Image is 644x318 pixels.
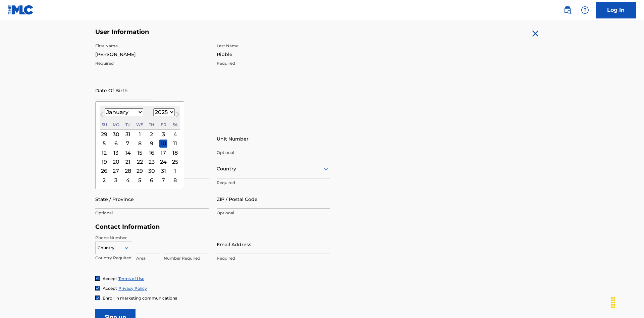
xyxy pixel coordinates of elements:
[96,296,100,300] img: checkbox
[112,130,120,138] div: Choose Monday, December 30th, 2024
[95,28,330,36] h5: User Information
[112,167,120,175] div: Choose Monday, January 27th, 2025
[100,130,180,185] div: Month January, 2025
[95,122,549,129] h5: Personal Address
[100,121,108,129] div: Sunday
[159,121,167,129] div: Friday
[148,121,156,129] div: Thursday
[112,121,120,129] div: Monday
[96,276,100,280] img: checkbox
[171,167,179,175] div: Choose Saturday, February 1st, 2025
[148,140,156,148] div: Choose Thursday, January 9th, 2025
[159,176,167,184] div: Choose Friday, February 7th, 2025
[136,176,144,184] div: Choose Wednesday, February 5th, 2025
[124,140,132,148] div: Choose Tuesday, January 7th, 2025
[217,210,330,216] p: Optional
[171,176,179,184] div: Choose Saturday, February 8th, 2025
[124,158,132,166] div: Choose Tuesday, January 21st, 2025
[112,149,120,157] div: Choose Monday, January 13th, 2025
[171,149,179,157] div: Choose Saturday, January 18th, 2025
[100,158,108,166] div: Choose Sunday, January 19th, 2025
[159,158,167,166] div: Choose Friday, January 24th, 2025
[96,110,107,121] button: Previous Month
[171,158,179,166] div: Choose Saturday, January 25th, 2025
[159,149,167,157] div: Choose Friday, January 17th, 2025
[124,130,132,138] div: Choose Tuesday, December 31st, 2024
[171,140,179,148] div: Choose Saturday, January 11th, 2025
[563,6,572,14] img: search
[95,255,132,261] p: Country Required
[610,286,644,318] iframe: Chat Widget
[95,101,184,189] div: Choose Date
[171,130,179,138] div: Choose Saturday, January 4th, 2025
[596,2,636,18] a: Log In
[124,121,132,129] div: Tuesday
[136,140,144,148] div: Choose Wednesday, January 8th, 2025
[95,60,209,66] p: Required
[100,167,108,175] div: Choose Sunday, January 26th, 2025
[100,176,108,184] div: Choose Sunday, February 2nd, 2025
[124,167,132,175] div: Choose Tuesday, January 28th, 2025
[581,6,589,14] img: help
[136,158,144,166] div: Choose Wednesday, January 22nd, 2025
[136,149,144,157] div: Choose Wednesday, January 15th, 2025
[159,140,167,148] div: Choose Friday, January 10th, 2025
[95,210,209,216] p: Optional
[100,149,108,157] div: Choose Sunday, January 12th, 2025
[530,28,541,39] img: close
[561,3,574,17] a: Public Search
[172,110,183,121] button: Next Month
[112,140,120,148] div: Choose Monday, January 6th, 2025
[578,3,592,17] div: Help
[103,276,117,281] span: Accept
[148,176,156,184] div: Choose Thursday, February 6th, 2025
[148,149,156,157] div: Choose Thursday, January 16th, 2025
[136,255,160,261] p: Area
[124,149,132,157] div: Choose Tuesday, January 14th, 2025
[112,176,120,184] div: Choose Monday, February 3rd, 2025
[217,150,330,156] p: Optional
[136,130,144,138] div: Choose Wednesday, January 1st, 2025
[124,176,132,184] div: Choose Tuesday, February 4th, 2025
[8,5,34,15] img: MLC Logo
[217,255,330,261] p: Required
[148,158,156,166] div: Choose Thursday, January 23rd, 2025
[136,121,144,129] div: Wednesday
[164,255,207,261] p: Number Required
[608,293,619,313] div: Drag
[136,167,144,175] div: Choose Wednesday, January 29th, 2025
[112,158,120,166] div: Choose Monday, January 20th, 2025
[118,286,147,291] a: Privacy Policy
[159,167,167,175] div: Choose Friday, January 31st, 2025
[100,140,108,148] div: Choose Sunday, January 5th, 2025
[96,286,100,290] img: checkbox
[159,130,167,138] div: Choose Friday, January 3rd, 2025
[217,180,330,186] p: Required
[100,130,108,138] div: Choose Sunday, December 29th, 2024
[148,130,156,138] div: Choose Thursday, January 2nd, 2025
[148,167,156,175] div: Choose Thursday, January 30th, 2025
[103,296,177,301] span: Enroll in marketing communications
[217,60,330,66] p: Required
[118,276,144,281] a: Terms of Use
[171,121,179,129] div: Saturday
[103,286,117,291] span: Accept
[95,223,330,231] h5: Contact Information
